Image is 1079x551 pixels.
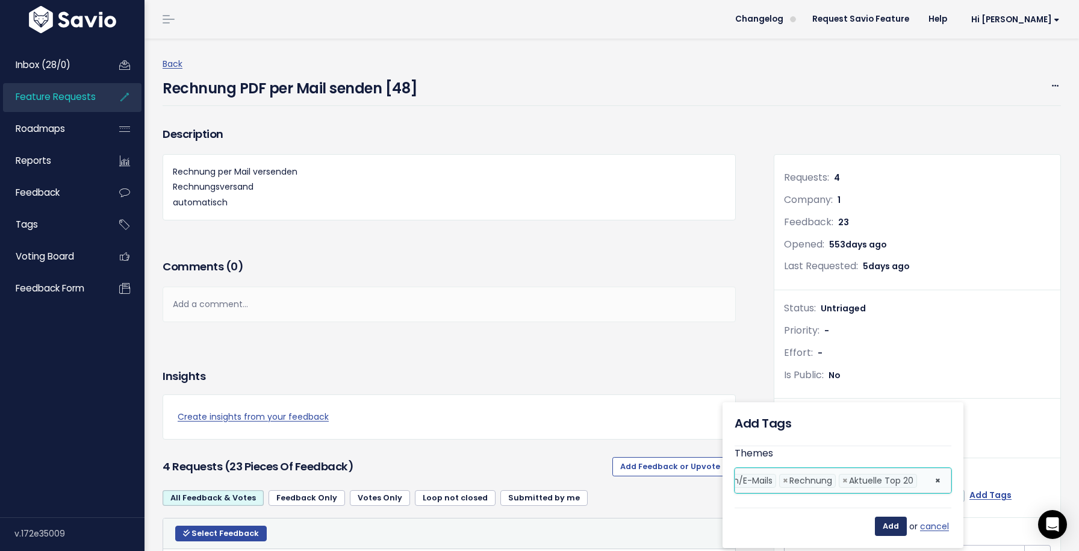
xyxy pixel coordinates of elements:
a: Voting Board [3,243,100,270]
span: 23 [838,216,849,228]
a: Inbox (28/0) [3,51,100,79]
a: All Feedback & Votes [163,490,264,506]
button: Add Feedback or Upvote [612,457,736,476]
a: Submitted by me [500,490,588,506]
span: Feature Requests [16,90,96,103]
h5: Add Tags [735,414,791,432]
h3: Description [163,126,736,143]
div: Add a comment... [163,287,736,322]
span: × [842,475,848,487]
span: Hi [PERSON_NAME] [971,15,1060,24]
div: Open Intercom Messenger [1038,510,1067,539]
span: 4 [834,172,840,184]
span: Feedback [16,186,60,199]
a: Feedback Only [269,490,345,506]
a: Feature Requests [3,83,100,111]
span: Rechnung [789,475,832,487]
span: - [824,325,829,337]
span: × [935,469,941,493]
a: Votes Only [350,490,410,506]
span: Company: [784,193,833,207]
span: No [829,369,841,381]
a: Help [919,10,957,28]
span: Feedback: [784,215,833,229]
li: Aktuelle Top 20 [839,474,917,488]
span: Is Public: [784,368,824,382]
span: 1 [838,194,841,206]
span: Priority: [784,323,819,337]
span: Select Feedback [191,528,259,538]
span: Last Requested: [784,259,858,273]
label: Themes [735,446,773,461]
span: Opened: [784,237,824,251]
a: Feedback [3,179,100,207]
img: logo-white.9d6f32f41409.svg [26,6,119,33]
a: Add Tags [969,488,1012,503]
span: 553 [829,238,887,251]
a: Request Savio Feature [803,10,919,28]
span: Aktuelle Top 20 [849,475,913,487]
button: Select Feedback [175,526,267,541]
span: Effort: [784,346,813,360]
span: Untriaged [821,302,866,314]
a: Back [163,58,182,70]
h3: Insights [163,368,205,385]
h3: Comments ( ) [163,258,736,275]
span: Inbox (28/0) [16,58,70,71]
div: or [735,508,951,536]
a: Reports [3,147,100,175]
a: Create insights from your feedback [178,409,721,425]
span: Voting Board [16,250,74,263]
input: Add [875,517,907,536]
span: Requests: [784,170,829,184]
h3: 4 Requests (23 pieces of Feedback) [163,458,608,475]
span: days ago [845,238,887,251]
div: v.172e35009 [14,518,145,549]
a: Roadmaps [3,115,100,143]
span: 5 [863,260,910,272]
a: cancel [920,519,951,534]
span: Changelog [735,15,783,23]
span: 0 [231,259,238,274]
span: Feedback form [16,282,84,294]
span: days ago [868,260,910,272]
p: Rechnung per Mail versenden Rechnungsversand automatisch [173,164,726,210]
span: Status: [784,301,816,315]
span: - [818,347,822,359]
a: Tags [3,211,100,238]
h4: Rechnung PDF per Mail senden [48] [163,72,418,99]
a: Loop not closed [415,490,496,506]
span: Reports [16,154,51,167]
span: Tags [16,218,38,231]
a: Feedback form [3,275,100,302]
span: Roadmaps [16,122,65,135]
li: Rechnung [779,474,836,488]
a: Hi [PERSON_NAME] [957,10,1069,29]
span: × [783,475,788,487]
